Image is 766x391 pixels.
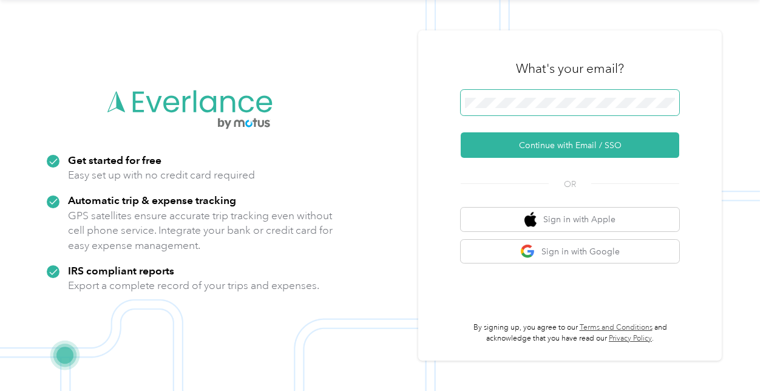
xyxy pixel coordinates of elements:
[520,244,535,259] img: google logo
[609,334,652,343] a: Privacy Policy
[524,212,537,227] img: apple logo
[68,264,174,277] strong: IRS compliant reports
[516,60,624,77] h3: What's your email?
[68,154,161,166] strong: Get started for free
[68,208,333,253] p: GPS satellites ensure accurate trip tracking even without cell phone service. Integrate your bank...
[461,132,679,158] button: Continue with Email / SSO
[461,208,679,231] button: apple logoSign in with Apple
[461,240,679,263] button: google logoSign in with Google
[68,168,255,183] p: Easy set up with no credit card required
[68,278,319,293] p: Export a complete record of your trips and expenses.
[580,323,652,332] a: Terms and Conditions
[68,194,236,206] strong: Automatic trip & expense tracking
[461,322,679,344] p: By signing up, you agree to our and acknowledge that you have read our .
[549,178,591,191] span: OR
